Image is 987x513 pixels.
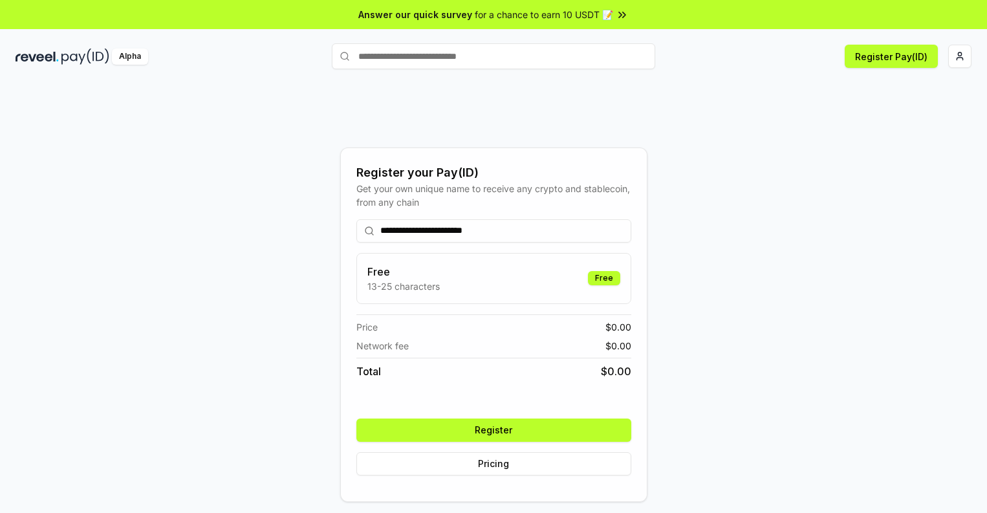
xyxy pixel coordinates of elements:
[367,264,440,279] h3: Free
[475,8,613,21] span: for a chance to earn 10 USDT 📝
[356,452,631,475] button: Pricing
[356,419,631,442] button: Register
[61,49,109,65] img: pay_id
[605,320,631,334] span: $ 0.00
[601,364,631,379] span: $ 0.00
[845,45,938,68] button: Register Pay(ID)
[112,49,148,65] div: Alpha
[356,182,631,209] div: Get your own unique name to receive any crypto and stablecoin, from any chain
[358,8,472,21] span: Answer our quick survey
[16,49,59,65] img: reveel_dark
[356,164,631,182] div: Register your Pay(ID)
[588,271,620,285] div: Free
[367,279,440,293] p: 13-25 characters
[356,339,409,353] span: Network fee
[356,364,381,379] span: Total
[605,339,631,353] span: $ 0.00
[356,320,378,334] span: Price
